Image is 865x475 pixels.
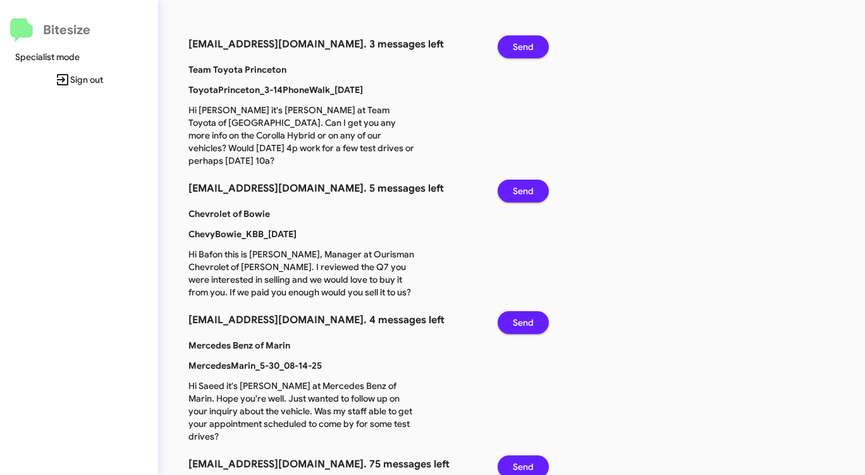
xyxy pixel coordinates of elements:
[188,64,286,75] b: Team Toyota Princeton
[188,311,479,329] h3: [EMAIL_ADDRESS][DOMAIN_NAME]. 4 messages left
[10,68,148,91] span: Sign out
[188,35,479,53] h3: [EMAIL_ADDRESS][DOMAIN_NAME]. 3 messages left
[498,180,549,202] button: Send
[498,311,549,334] button: Send
[188,84,363,96] b: ToyotaPrinceton_3-14PhoneWalk_[DATE]
[179,104,426,167] p: Hi [PERSON_NAME] it's [PERSON_NAME] at Team Toyota of [GEOGRAPHIC_DATA]. Can I get you any more i...
[513,180,534,202] span: Send
[188,228,297,240] b: ChevyBowie_KBB_[DATE]
[179,248,426,299] p: Hi Bafon this is [PERSON_NAME], Manager at Ourisman Chevrolet of [PERSON_NAME]. I reviewed the Q7...
[188,180,479,197] h3: [EMAIL_ADDRESS][DOMAIN_NAME]. 5 messages left
[10,18,90,42] a: Bitesize
[188,340,290,351] b: Mercedes Benz of Marin
[188,455,479,473] h3: [EMAIL_ADDRESS][DOMAIN_NAME]. 75 messages left
[179,379,426,443] p: Hi Saeed it's [PERSON_NAME] at Mercedes Benz of Marin. Hope you're well. Just wanted to follow up...
[513,311,534,334] span: Send
[188,208,270,219] b: Chevrolet of Bowie
[498,35,549,58] button: Send
[513,35,534,58] span: Send
[188,360,322,371] b: MercedesMarin_5-30_08-14-25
